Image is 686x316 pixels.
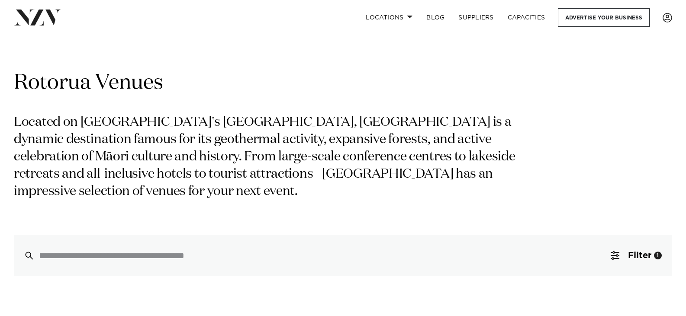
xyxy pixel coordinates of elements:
a: Advertise your business [558,8,650,27]
p: Located on [GEOGRAPHIC_DATA]'s [GEOGRAPHIC_DATA], [GEOGRAPHIC_DATA] is a dynamic destination famo... [14,114,549,200]
a: BLOG [419,8,451,27]
a: SUPPLIERS [451,8,500,27]
button: Filter1 [600,235,672,276]
img: nzv-logo.png [14,10,61,25]
a: Locations [359,8,419,27]
a: Capacities [501,8,552,27]
div: 1 [654,252,662,259]
span: Filter [628,251,651,260]
h1: Rotorua Venues [14,70,672,97]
